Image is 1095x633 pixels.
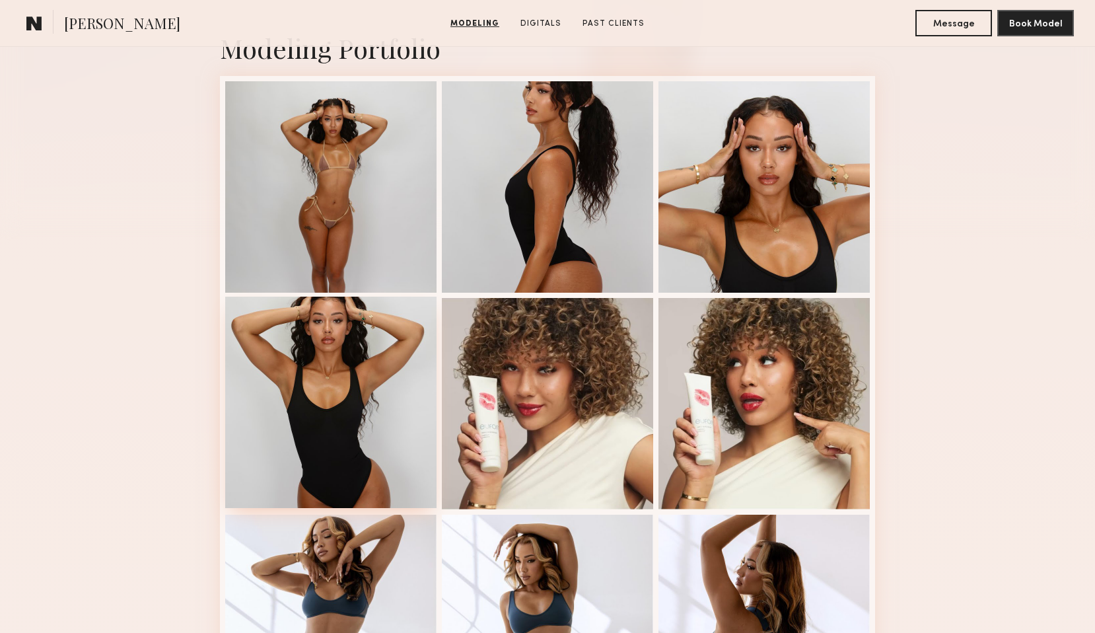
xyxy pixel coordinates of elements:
a: Modeling [445,18,505,30]
button: Book Model [997,10,1074,36]
span: [PERSON_NAME] [64,13,180,36]
a: Past Clients [577,18,650,30]
div: Modeling Portfolio [220,30,875,65]
a: Digitals [515,18,567,30]
a: Book Model [997,17,1074,28]
button: Message [915,10,992,36]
